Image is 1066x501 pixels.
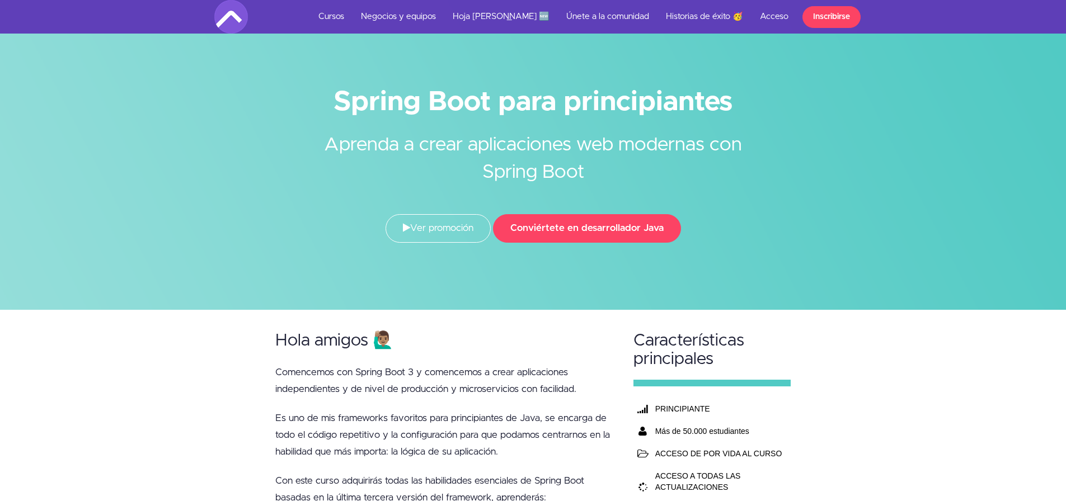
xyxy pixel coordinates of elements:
font: Hoja [PERSON_NAME] 🆕 [453,12,550,21]
font: Historias de éxito 🥳 [666,12,743,21]
font: Inscribirse [813,13,850,21]
font: Spring Boot para principiantes [334,88,732,116]
font: ACCESO DE POR VIDA AL CURSO [655,449,782,458]
font: Es uno de mis frameworks favoritos para principiantes de Java, se encarga de todo el código repet... [275,413,610,456]
a: Inscribirse [802,6,861,28]
font: Acceso [760,12,788,21]
font: Hola amigos 🙋🏽‍♂️ [275,332,393,349]
button: Conviértete en desarrollador Java [493,214,681,243]
font: Conviértete en desarrollador Java [510,224,664,233]
font: Cursos [318,12,344,21]
font: Características principales [633,332,744,367]
font: Comencemos con Spring Boot 3 y comencemos a crear aplicaciones independientes y de nivel de produ... [275,367,576,394]
font: PRINCIPIANTE [655,404,710,413]
font: Aprenda a crear aplicaciones web modernas con Spring Boot [324,135,742,182]
font: Más de 50.000 estudiantes [655,427,749,436]
font: Negocios y equipos [361,12,436,21]
font: Únete a la comunidad [566,12,649,21]
font: ACCESO A TODAS LAS ACTUALIZACIONES [655,471,741,491]
font: Ver promoción [410,224,473,233]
